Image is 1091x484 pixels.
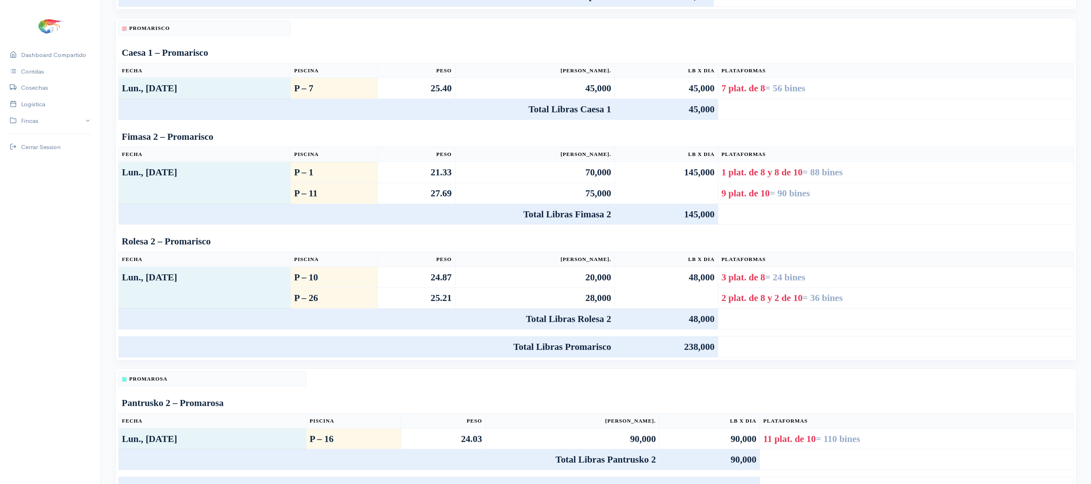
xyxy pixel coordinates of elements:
[659,428,760,449] td: 90,000
[722,165,1070,179] div: 1 plat. de 8 y 8 de 10
[718,147,1073,162] th: Plataformas
[760,414,1074,429] th: Plataformas
[455,252,615,267] th: [PERSON_NAME].
[291,183,378,204] td: P – 11
[816,433,860,444] span: = 110 bines
[119,231,1074,252] td: Rolesa 2 – Promarisco
[378,162,455,183] td: 21.33
[615,63,718,78] th: Lb x Dia
[615,252,718,267] th: Lb x Dia
[615,162,718,204] td: 145,000
[722,291,1070,305] div: 2 plat. de 8 y 2 de 10
[455,147,615,162] th: [PERSON_NAME].
[615,147,718,162] th: Lb x Dia
[378,63,455,78] th: Peso
[765,272,806,282] span: = 24 bines
[119,204,615,225] td: Total Libras Fimasa 2
[378,183,455,204] td: 27.69
[119,78,291,99] td: Lun., [DATE]
[722,81,1070,95] div: 7 plat. de 8
[770,188,810,198] span: = 90 bines
[119,414,306,429] th: Fecha
[119,449,659,470] td: Total Libras Pantrusko 2
[615,337,718,358] td: 238,000
[119,337,615,358] td: Total Libras Promarisco
[455,267,615,288] td: 20,000
[119,21,291,36] th: Promarisco
[378,252,455,267] th: Peso
[119,428,306,449] td: Lun., [DATE]
[659,414,760,429] th: Lb x Dia
[615,99,718,120] td: 45,000
[119,42,1074,63] td: Caesa 1 – Promarisco
[378,78,455,99] td: 25.40
[291,288,378,309] td: P – 26
[615,309,718,330] td: 48,000
[615,78,718,99] td: 45,000
[119,162,291,204] td: Lun., [DATE]
[119,99,615,120] td: Total Libras Caesa 1
[119,147,291,162] th: Fecha
[119,126,1074,147] td: Fimasa 2 – Promarisco
[378,288,455,309] td: 25.21
[119,393,1074,413] td: Pantrusko 2 – Promarosa
[455,162,615,183] td: 70,000
[722,270,1070,284] div: 3 plat. de 8
[119,252,291,267] th: Fecha
[455,288,615,309] td: 28,000
[119,267,291,309] td: Lun., [DATE]
[485,428,659,449] td: 90,000
[291,78,378,99] td: P – 7
[401,414,485,429] th: Peso
[119,371,306,386] th: Promarosa
[615,204,718,225] td: 145,000
[722,186,1070,200] div: 9 plat. de 10
[763,432,1070,446] div: 11 plat. de 10
[306,414,401,429] th: Piscina
[615,267,718,309] td: 48,000
[306,428,401,449] td: P – 16
[455,63,615,78] th: [PERSON_NAME].
[803,293,843,303] span: = 36 bines
[119,63,291,78] th: Fecha
[401,428,485,449] td: 24.03
[291,162,378,183] td: P – 1
[378,147,455,162] th: Peso
[765,83,806,93] span: = 56 bines
[291,63,378,78] th: Piscina
[485,414,659,429] th: [PERSON_NAME].
[718,252,1073,267] th: Plataformas
[659,449,760,470] td: 90,000
[455,183,615,204] td: 75,000
[119,309,615,330] td: Total Libras Rolesa 2
[803,167,843,177] span: = 88 bines
[291,252,378,267] th: Piscina
[455,78,615,99] td: 45,000
[291,147,378,162] th: Piscina
[718,63,1073,78] th: Plataformas
[291,267,378,288] td: P – 10
[378,267,455,288] td: 24.87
